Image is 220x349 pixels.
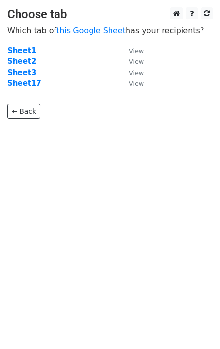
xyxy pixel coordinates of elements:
[119,79,144,88] a: View
[129,47,144,55] small: View
[7,57,36,66] a: Sheet2
[129,69,144,77] small: View
[119,46,144,55] a: View
[7,79,41,88] a: Sheet17
[7,68,36,77] a: Sheet3
[7,7,213,21] h3: Choose tab
[119,57,144,66] a: View
[7,104,40,119] a: ← Back
[56,26,126,35] a: this Google Sheet
[129,58,144,65] small: View
[119,68,144,77] a: View
[129,80,144,87] small: View
[7,25,213,36] p: Which tab of has your recipients?
[7,46,36,55] a: Sheet1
